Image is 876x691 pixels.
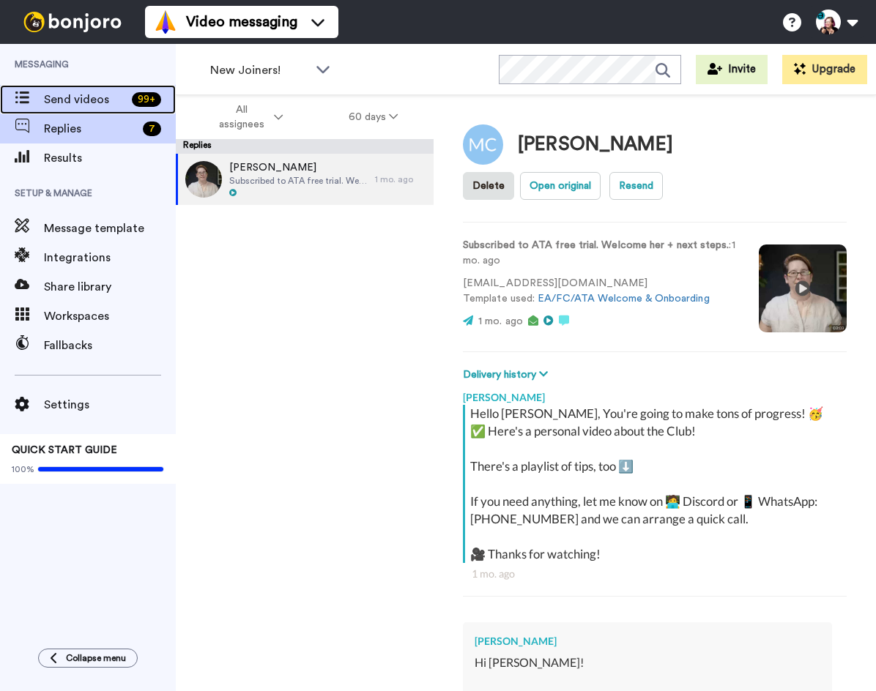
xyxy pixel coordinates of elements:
[44,278,176,296] span: Share library
[143,122,161,136] div: 7
[44,91,126,108] span: Send videos
[212,102,271,132] span: All assignees
[12,445,117,455] span: QUICK START GUIDE
[782,55,867,84] button: Upgrade
[66,652,126,664] span: Collapse menu
[463,383,847,405] div: [PERSON_NAME]
[518,134,673,155] div: [PERSON_NAME]
[186,12,297,32] span: Video messaging
[472,567,838,581] div: 1 mo. ago
[176,154,434,205] a: [PERSON_NAME]Subscribed to ATA free trial. Welcome her + next steps.1 mo. ago
[463,124,503,165] img: Image of Meredith Catherine Spielman
[210,61,308,79] span: New Joiners!
[44,396,176,414] span: Settings
[520,172,601,200] button: Open original
[475,634,820,649] div: [PERSON_NAME]
[44,307,176,325] span: Workspaces
[316,104,431,130] button: 60 days
[229,175,368,187] span: Subscribed to ATA free trial. Welcome her + next steps.
[463,238,737,269] p: : 1 mo. ago
[44,120,137,138] span: Replies
[185,161,222,198] img: 9185488f-c377-4994-bad4-3c373bd495e6-thumb.jpg
[18,12,127,32] img: bj-logo-header-white.svg
[463,172,514,200] button: Delete
[12,463,34,475] span: 100%
[176,139,434,154] div: Replies
[44,337,176,354] span: Fallbacks
[538,294,709,304] a: EA/FC/ATA Welcome & Onboarding
[38,649,138,668] button: Collapse menu
[44,249,176,266] span: Integrations
[229,160,368,175] span: [PERSON_NAME]
[463,367,552,383] button: Delivery history
[44,220,176,237] span: Message template
[478,316,523,326] span: 1 mo. ago
[463,240,729,250] strong: Subscribed to ATA free trial. Welcome her + next steps.
[132,92,161,107] div: 99 +
[696,55,768,84] button: Invite
[470,405,843,563] div: Hello [PERSON_NAME], You're going to make tons of progress! 🥳 ✅ Here's a personal video about the...
[44,149,176,167] span: Results
[154,10,177,34] img: vm-color.svg
[609,172,663,200] button: Resend
[463,276,737,307] p: [EMAIL_ADDRESS][DOMAIN_NAME] Template used:
[375,173,426,185] div: 1 mo. ago
[179,97,316,138] button: All assignees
